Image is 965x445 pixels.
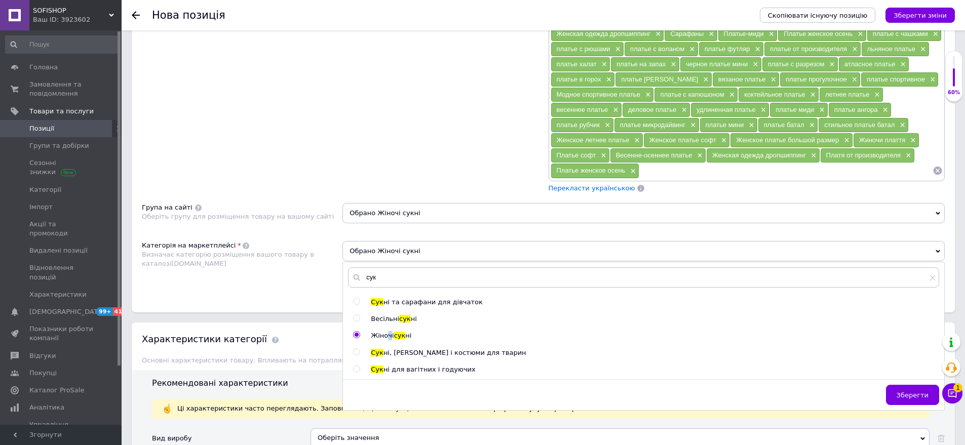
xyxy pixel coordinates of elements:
[630,45,684,53] span: платье с воланом
[557,151,596,159] span: Платье софт
[383,349,526,356] span: ні, [PERSON_NAME] і костюми для тварин
[142,251,314,267] span: Визначає категорію розміщення вашого товару в каталозі [DOMAIN_NAME]
[29,107,94,116] span: Товари та послуги
[29,420,94,438] span: Управління сайтом
[610,106,619,114] span: ×
[152,434,192,443] div: Вид виробу
[632,136,640,145] span: ×
[29,203,53,212] span: Імпорт
[613,45,621,54] span: ×
[394,332,406,339] span: сук
[768,60,825,68] span: платье с разрезом
[142,241,236,250] div: Категорія на маркетплейсі
[10,10,310,107] body: Редактор, 792F0BA7-53B8-4A90-994D-F47D8CFBA3E3
[886,385,939,405] button: Зберегти
[885,8,955,23] button: Зберегти зміни
[649,136,716,144] span: Женское платье софт
[880,106,889,114] span: ×
[371,366,383,373] span: Сук
[643,91,651,99] span: ×
[894,12,947,19] i: Зберегти зміни
[653,30,661,38] span: ×
[784,30,853,37] span: Платье женское осень
[712,151,806,159] span: Женская одежда дропшиппинг
[405,332,411,339] span: ні
[841,136,850,145] span: ×
[557,91,640,98] span: Модное спортивное платье
[931,30,939,38] span: ×
[10,27,310,80] p: 🔘Розміри - 42-44, 46-48 🔘Кольори - чорний, графіт 🔘Тканина - мікродайвінг
[718,75,766,83] span: вязаное платье
[621,75,698,83] span: платье [PERSON_NAME]
[786,75,847,83] span: платье прогулочное
[744,91,805,98] span: коктейльное платье
[10,10,310,21] p: Сукня
[872,91,880,99] span: ×
[142,333,267,345] div: Характеристики категорії
[706,30,714,38] span: ×
[10,10,310,21] body: Редактор, E40C3CCC-B63F-4ECC-AA22-5716409D2B59
[29,185,61,194] span: Категорії
[688,121,696,130] span: ×
[628,167,636,176] span: ×
[770,45,847,53] span: платье от производителя
[557,121,600,129] span: платье рубчик
[724,30,764,37] span: Платье-миди
[727,91,735,99] span: ×
[132,11,140,19] div: Повернутися назад
[859,136,906,144] span: Жиночи плаття
[162,403,172,414] img: :point_up:
[549,184,635,192] span: Перекласти українською
[908,136,916,145] span: ×
[557,45,610,53] span: платье с рюшами
[855,30,863,38] span: ×
[768,12,867,19] span: Скопіювати існуючу позицію
[766,30,775,38] span: ×
[383,298,483,306] span: ні та сарафани для дівчаток
[679,106,687,114] span: ×
[945,51,962,102] div: 60% Якість заповнення
[897,121,905,130] span: ×
[752,45,760,54] span: ×
[29,80,94,98] span: Замовлення та повідомлення
[628,106,677,113] span: деловое платье
[764,121,804,129] span: платье батал
[686,60,748,68] span: черное платье мини
[29,141,89,150] span: Групи та добірки
[750,60,758,69] span: ×
[29,351,56,360] span: Відгуки
[557,60,597,68] span: платье халат
[598,151,606,160] span: ×
[824,121,895,129] span: стильное платье батал
[670,30,704,37] span: Сарафаны
[152,378,288,388] span: Рекомендовані характеристики
[371,349,383,356] span: Сук
[29,386,84,395] span: Каталог ProSale
[29,158,94,177] span: Сезонні знижки
[29,124,54,133] span: Позиції
[371,315,399,322] span: Весільні
[867,45,915,53] span: льняное платье
[557,136,630,144] span: Женское летнее платье
[411,315,417,322] span: ні
[844,60,896,68] span: атласное платье
[850,45,858,54] span: ×
[867,75,925,83] span: платье спортивное
[604,75,612,84] span: ×
[946,89,962,96] div: 60%
[873,30,928,37] span: платье с чашками
[660,91,724,98] span: платье с капюшоном
[29,325,94,343] span: Показники роботи компанії
[29,263,94,281] span: Відновлення позицій
[29,403,64,412] span: Аналітика
[142,213,334,220] span: Оберіть групу для розміщення товару на вашому сайті
[399,315,411,322] span: сук
[142,356,764,364] span: Основні характеристики товару. Впливають на потрапляння товару в Фільтри каталогу [DOMAIN_NAME] ....
[807,121,815,130] span: ×
[152,9,225,21] h1: Нова позиція
[342,241,945,261] span: Обрано Жіночі сукні
[557,75,601,83] span: платье в горох
[942,383,962,403] button: Чат з покупцем1
[897,391,929,399] span: Зберегти
[706,121,744,129] span: платье мини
